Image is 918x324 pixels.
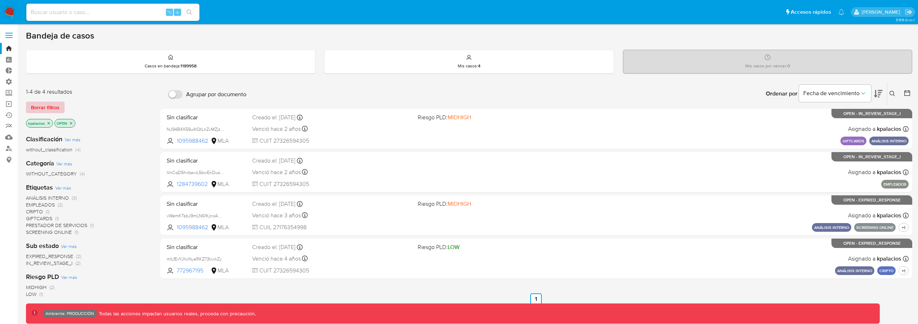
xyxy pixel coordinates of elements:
span: ⌥ [167,9,172,15]
input: Buscar usuario o caso... [26,8,199,17]
a: Salir [905,8,913,16]
button: search-icon [182,7,197,17]
a: Notificaciones [838,9,844,15]
p: Ambiente: PRODUCCIÓN [45,312,94,315]
span: s [176,9,179,15]
span: Accesos rápidos [791,8,831,16]
p: Todas las acciones impactan usuarios reales, proceda con precaución. [97,310,256,317]
p: kevin.palacios@mercadolibre.com [862,9,902,15]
